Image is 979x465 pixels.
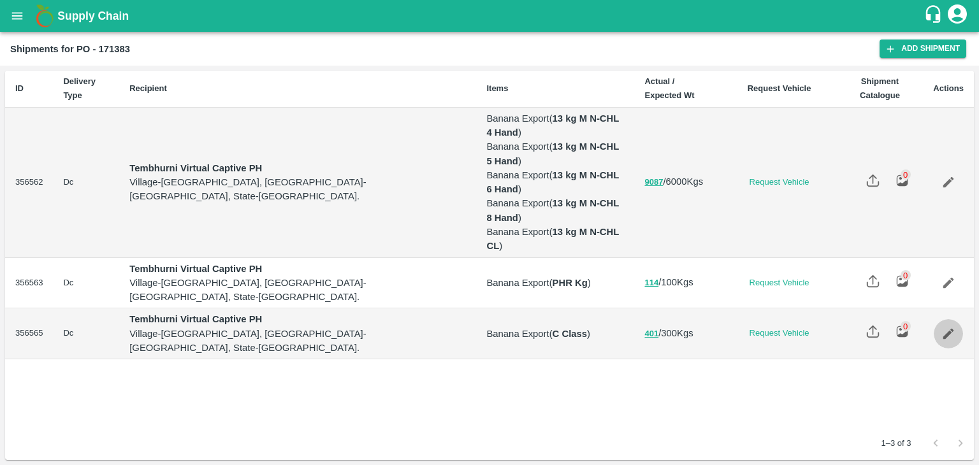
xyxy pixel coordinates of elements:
[129,163,262,173] strong: Tembhurni Virtual Captive PH
[896,275,909,288] img: preview
[129,314,262,324] strong: Tembhurni Virtual Captive PH
[486,113,621,138] b: 13 kg M N-CHL 4 Hand
[934,268,963,297] a: Edit
[901,169,911,180] div: 0
[644,326,711,341] p: / 300 Kgs
[32,3,57,29] img: logo
[486,198,621,222] b: 13 kg M N-CHL 8 Hand
[644,276,658,290] button: 114
[486,170,621,194] b: 13 kg M N-CHL 6 Hand
[924,4,946,27] div: customer-support
[866,325,880,338] img: share
[880,39,966,58] a: Add Shipment
[748,83,811,93] b: Request Vehicle
[486,225,624,254] p: Banana Export ( )
[866,174,880,187] img: share
[486,168,624,197] p: Banana Export ( )
[896,325,909,338] img: preview
[881,438,911,450] p: 1–3 of 3
[129,264,262,274] strong: Tembhurni Virtual Captive PH
[860,76,900,100] b: Shipment Catalogue
[901,321,911,331] div: 0
[732,176,827,189] a: Request Vehicle
[5,108,53,258] td: 356562
[553,329,587,339] b: C Class
[486,141,621,166] b: 13 kg M N-CHL 5 Hand
[15,83,24,93] b: ID
[901,270,911,280] div: 0
[934,168,963,197] a: Edit
[644,175,663,190] button: 9087
[644,275,711,290] p: / 100 Kgs
[553,278,588,288] b: PHR Kg
[644,175,711,189] p: / 6000 Kgs
[53,258,119,309] td: Dc
[933,83,964,93] b: Actions
[486,227,621,251] b: 13 kg M N-CHL CL
[896,174,909,187] img: preview
[732,277,827,289] a: Request Vehicle
[129,276,466,304] p: Village-[GEOGRAPHIC_DATA], [GEOGRAPHIC_DATA]-[GEOGRAPHIC_DATA], State-[GEOGRAPHIC_DATA].
[53,108,119,258] td: Dc
[644,76,694,100] b: Actual / Expected Wt
[732,327,827,340] a: Request Vehicle
[5,258,53,309] td: 356563
[486,276,624,290] p: Banana Export ( )
[486,83,508,93] b: Items
[129,327,466,355] p: Village-[GEOGRAPHIC_DATA], [GEOGRAPHIC_DATA]-[GEOGRAPHIC_DATA], State-[GEOGRAPHIC_DATA].
[57,7,924,25] a: Supply Chain
[866,275,880,288] img: share
[934,319,963,348] a: Edit
[57,10,129,22] b: Supply Chain
[486,139,624,168] p: Banana Export ( )
[644,327,658,341] button: 401
[129,175,466,204] p: Village-[GEOGRAPHIC_DATA], [GEOGRAPHIC_DATA]-[GEOGRAPHIC_DATA], State-[GEOGRAPHIC_DATA].
[5,308,53,359] td: 356565
[53,308,119,359] td: Dc
[3,1,32,31] button: open drawer
[129,83,167,93] b: Recipient
[63,76,96,100] b: Delivery Type
[10,44,130,54] b: Shipments for PO - 171383
[486,196,624,225] p: Banana Export ( )
[486,327,624,341] p: Banana Export ( )
[486,111,624,140] p: Banana Export ( )
[946,3,969,29] div: account of current user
